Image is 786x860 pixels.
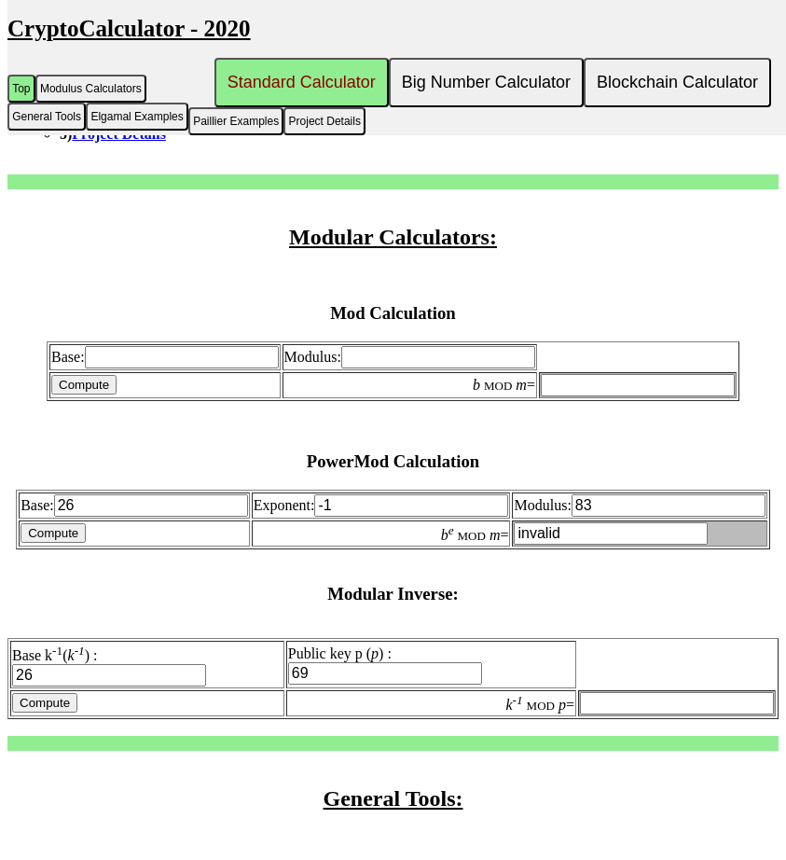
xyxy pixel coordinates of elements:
[514,497,765,513] label: Modulus:
[52,643,62,657] sup: -1
[558,697,566,713] i: p
[572,494,765,517] input: Modulus:
[7,103,86,131] button: General Tools
[513,693,523,707] i: -1
[75,643,85,657] i: -1
[12,664,206,687] input: Base k-1(k-1) :
[7,584,779,604] h3: Modular Inverse:
[254,497,509,513] label: Exponent:
[54,494,248,517] input: Base:
[51,349,279,365] label: Base:
[12,647,206,683] label: Base k ( ) :
[85,346,279,368] input: Base:
[516,377,527,393] i: m
[371,645,379,661] i: p
[12,693,77,713] input: Compute
[527,699,555,713] font: MOD
[505,697,512,713] i: k
[214,58,389,107] button: Standard Calculator
[323,786,462,811] u: General Tools:
[288,645,482,681] label: Public key p ( ) :
[284,349,535,365] label: Modulus:
[473,377,535,393] label: =
[68,647,75,663] i: k
[51,375,117,395] input: Compute
[21,497,248,513] label: Base:
[584,58,771,107] button: Blockchain Calculator
[484,379,512,393] font: MOD
[441,527,448,543] i: b
[35,75,146,103] button: Modulus Calculators
[473,377,480,393] i: b
[283,107,365,135] button: Project Details
[441,527,509,543] label: =
[389,58,584,107] button: Big Number Calculator
[7,16,251,41] u: CryptoCalculator - 2020
[505,697,574,713] label: =
[86,103,188,131] button: Elgamal Examples
[288,662,482,685] input: Public key p (p) :
[490,527,501,543] i: m
[188,107,283,135] button: Paillier Examples
[21,523,86,543] input: Compute
[289,225,497,249] u: Modular Calculators:
[7,75,35,103] button: Top
[7,303,779,324] h3: Mod Calculation
[7,451,779,472] h3: PowerMod Calculation
[314,494,508,517] input: Exponent:
[341,346,535,368] input: Modulus:
[448,523,454,537] i: e
[458,529,486,543] font: MOD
